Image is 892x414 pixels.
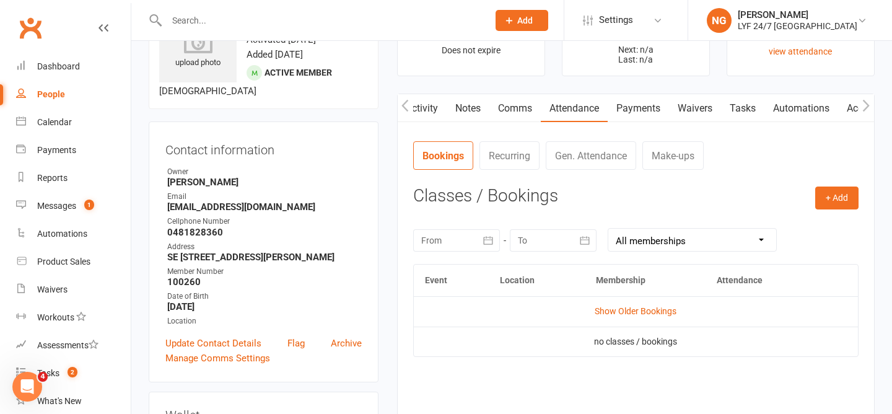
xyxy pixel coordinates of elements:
div: NG [707,8,732,33]
td: no classes / bookings [414,327,858,356]
a: Bookings [413,141,473,170]
div: Location [167,315,362,327]
button: Add [496,10,548,31]
a: Tasks [721,94,764,123]
a: Update Contact Details [165,336,261,351]
iframe: Intercom live chat [12,372,42,402]
div: Payments [37,145,76,155]
span: Settings [599,6,633,34]
div: Messages [37,201,76,211]
span: [DEMOGRAPHIC_DATA] [159,86,256,97]
div: Waivers [37,284,68,294]
span: 2 [68,367,77,377]
div: Owner [167,166,362,178]
strong: 100260 [167,276,362,288]
strong: SE [STREET_ADDRESS][PERSON_NAME] [167,252,362,263]
span: Active member [265,68,332,77]
div: $0.00 [574,29,698,42]
a: Recurring [479,141,540,170]
div: [PERSON_NAME] [738,9,857,20]
a: Payments [16,136,131,164]
div: Address [167,241,362,253]
span: 1 [84,200,94,210]
div: Automations [37,229,87,239]
a: Make-ups [642,141,704,170]
a: Activity [397,94,447,123]
a: Flag [287,336,305,351]
button: + Add [815,187,859,209]
span: Does not expire [442,45,501,55]
div: Reports [37,173,68,183]
a: Notes [447,94,489,123]
span: 4 [38,372,48,382]
a: Comms [489,94,541,123]
div: Calendar [37,117,72,127]
a: Product Sales [16,248,131,276]
th: Event [414,265,489,296]
span: Add [517,15,533,25]
div: Dashboard [37,61,80,71]
div: What's New [37,396,82,406]
a: Waivers [16,276,131,304]
input: Search... [163,12,479,29]
div: Never [738,29,863,42]
time: Added [DATE] [247,49,303,60]
a: Calendar [16,108,131,136]
a: view attendance [769,46,832,56]
a: Clubworx [15,12,46,43]
div: upload photo [159,29,237,69]
div: Tasks [37,368,59,378]
div: Date of Birth [167,291,362,302]
div: Member Number [167,266,362,278]
a: Archive [331,336,362,351]
th: Membership [585,265,706,296]
div: Cellphone Number [167,216,362,227]
a: Assessments [16,332,131,359]
a: Tasks 2 [16,359,131,387]
p: Next: n/a Last: n/a [574,45,698,64]
div: Assessments [37,340,98,350]
strong: [PERSON_NAME] [167,177,362,188]
div: Email [167,191,362,203]
h3: Classes / Bookings [413,187,859,206]
div: People [37,89,65,99]
a: Attendance [541,94,608,123]
a: Messages 1 [16,192,131,220]
th: Location [489,265,585,296]
strong: [EMAIL_ADDRESS][DOMAIN_NAME] [167,201,362,213]
strong: 0481828360 [167,227,362,238]
div: Product Sales [37,257,90,266]
a: Payments [608,94,669,123]
a: Automations [16,220,131,248]
a: Gen. Attendance [546,141,636,170]
a: People [16,81,131,108]
th: Attendance [706,265,820,296]
a: Workouts [16,304,131,332]
h3: Contact information [165,138,362,157]
a: Waivers [669,94,721,123]
a: Reports [16,164,131,192]
div: Workouts [37,312,74,322]
a: Show Older Bookings [595,306,676,316]
a: Manage Comms Settings [165,351,270,366]
a: Automations [764,94,838,123]
a: Dashboard [16,53,131,81]
div: LYF 24/7 [GEOGRAPHIC_DATA] [738,20,857,32]
strong: [DATE] [167,301,362,312]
